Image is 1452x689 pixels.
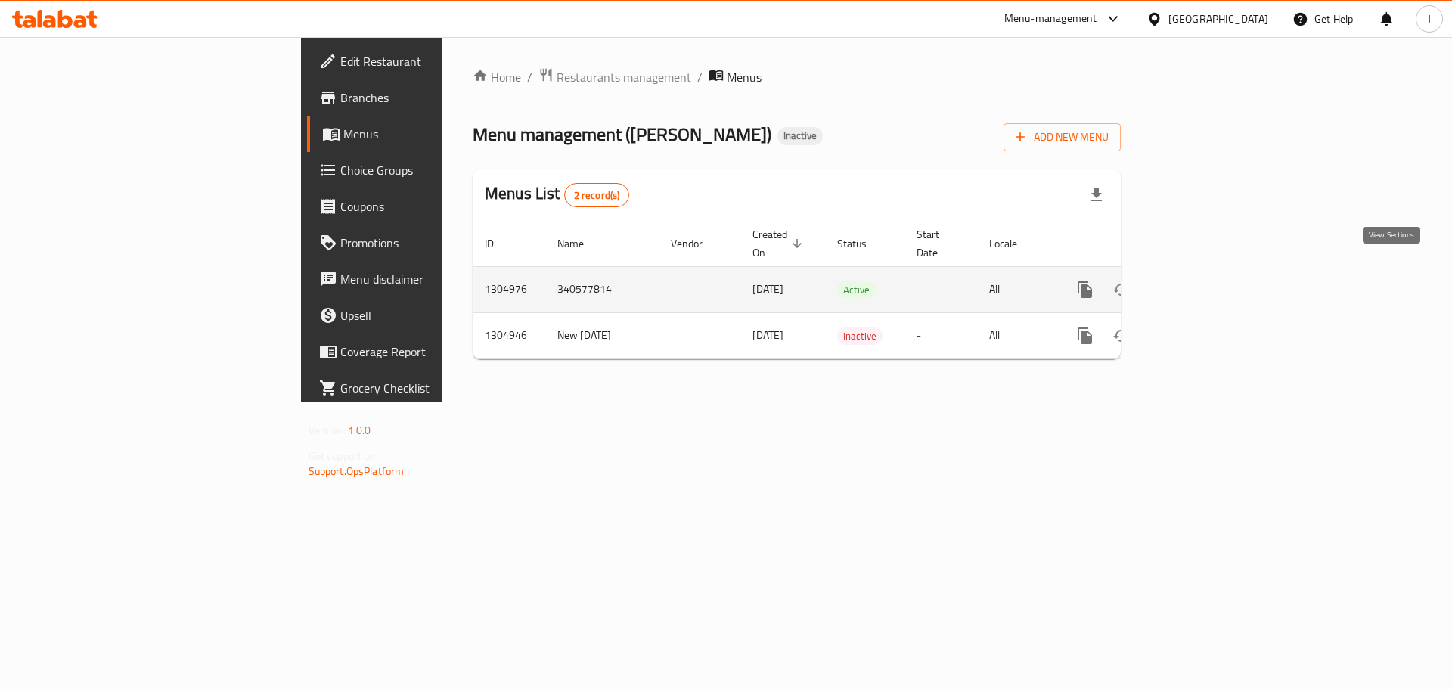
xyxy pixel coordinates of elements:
[1004,123,1121,151] button: Add New Menu
[485,182,629,207] h2: Menus List
[307,152,544,188] a: Choice Groups
[307,297,544,334] a: Upsell
[1004,10,1097,28] div: Menu-management
[1067,318,1103,354] button: more
[557,234,603,253] span: Name
[565,188,629,203] span: 2 record(s)
[1078,177,1115,213] div: Export file
[545,312,659,358] td: New [DATE]
[473,221,1224,359] table: enhanced table
[309,461,405,481] a: Support.OpsPlatform
[1103,318,1140,354] button: Change Status
[340,306,532,324] span: Upsell
[752,279,783,299] span: [DATE]
[837,281,876,299] span: Active
[340,379,532,397] span: Grocery Checklist
[473,117,771,151] span: Menu management ( [PERSON_NAME] )
[307,370,544,406] a: Grocery Checklist
[340,234,532,252] span: Promotions
[473,67,1121,87] nav: breadcrumb
[307,334,544,370] a: Coverage Report
[989,234,1037,253] span: Locale
[752,325,783,345] span: [DATE]
[307,43,544,79] a: Edit Restaurant
[557,68,691,86] span: Restaurants management
[485,234,513,253] span: ID
[777,127,823,145] div: Inactive
[1016,128,1109,147] span: Add New Menu
[777,129,823,142] span: Inactive
[340,161,532,179] span: Choice Groups
[697,68,703,86] li: /
[343,125,532,143] span: Menus
[348,421,371,440] span: 1.0.0
[309,446,378,466] span: Get support on:
[340,88,532,107] span: Branches
[545,266,659,312] td: 340577814
[307,116,544,152] a: Menus
[837,234,886,253] span: Status
[340,343,532,361] span: Coverage Report
[307,188,544,225] a: Coupons
[752,225,807,262] span: Created On
[917,225,959,262] span: Start Date
[340,270,532,288] span: Menu disclaimer
[307,261,544,297] a: Menu disclaimer
[307,225,544,261] a: Promotions
[340,52,532,70] span: Edit Restaurant
[904,312,977,358] td: -
[309,421,346,440] span: Version:
[837,327,883,345] span: Inactive
[977,266,1055,312] td: All
[1168,11,1268,27] div: [GEOGRAPHIC_DATA]
[1067,272,1103,308] button: more
[564,183,630,207] div: Total records count
[671,234,722,253] span: Vendor
[538,67,691,87] a: Restaurants management
[977,312,1055,358] td: All
[1055,221,1224,267] th: Actions
[307,79,544,116] a: Branches
[340,197,532,216] span: Coupons
[727,68,762,86] span: Menus
[1103,272,1140,308] button: Change Status
[1428,11,1431,27] span: J
[904,266,977,312] td: -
